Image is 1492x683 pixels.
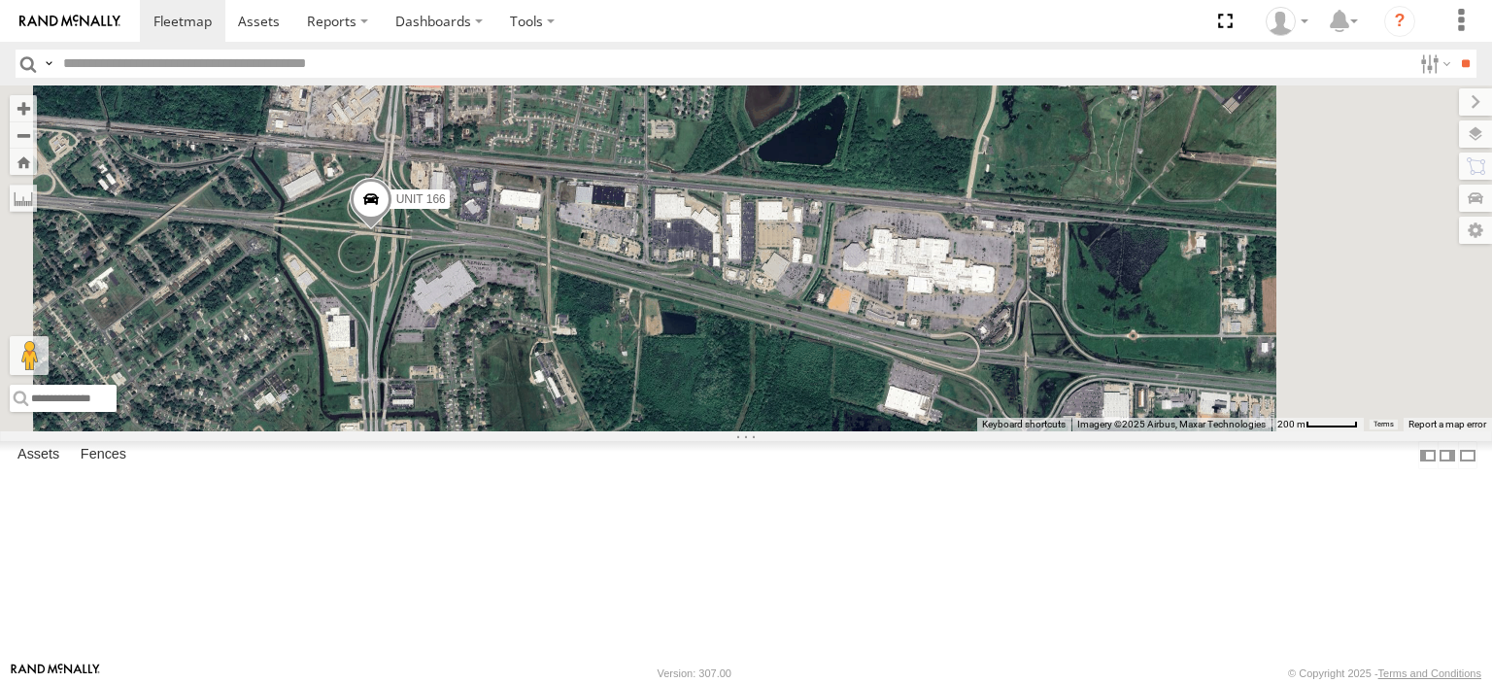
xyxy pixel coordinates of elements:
[1288,667,1481,679] div: © Copyright 2025 -
[10,185,37,212] label: Measure
[396,192,446,206] span: UNIT 166
[71,442,136,469] label: Fences
[10,121,37,149] button: Zoom out
[10,336,49,375] button: Drag Pegman onto the map to open Street View
[1412,50,1454,78] label: Search Filter Options
[41,50,56,78] label: Search Query
[1384,6,1415,37] i: ?
[1459,217,1492,244] label: Map Settings
[1378,667,1481,679] a: Terms and Conditions
[1077,419,1266,429] span: Imagery ©2025 Airbus, Maxar Technologies
[982,418,1066,431] button: Keyboard shortcuts
[19,15,120,28] img: rand-logo.svg
[1272,418,1364,431] button: Map Scale: 200 m per 50 pixels
[1259,7,1315,36] div: David Black
[10,149,37,175] button: Zoom Home
[1458,441,1477,469] label: Hide Summary Table
[10,95,37,121] button: Zoom in
[1408,419,1486,429] a: Report a map error
[1373,420,1394,427] a: Terms (opens in new tab)
[658,667,731,679] div: Version: 307.00
[8,442,69,469] label: Assets
[1438,441,1457,469] label: Dock Summary Table to the Right
[11,664,100,683] a: Visit our Website
[1418,441,1438,469] label: Dock Summary Table to the Left
[1277,419,1305,429] span: 200 m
